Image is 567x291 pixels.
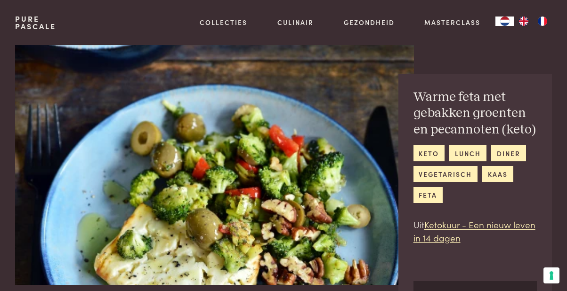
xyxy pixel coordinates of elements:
[15,45,414,285] img: Warme feta met gebakken groenten en pecannoten (keto)
[482,166,513,182] a: kaas
[413,166,478,182] a: vegetarisch
[413,218,537,245] p: Uit
[200,17,247,27] a: Collecties
[277,17,314,27] a: Culinair
[495,17,552,26] aside: Language selected: Nederlands
[413,89,537,138] h2: Warme feta met gebakken groenten en pecannoten (keto)
[514,17,533,26] a: EN
[424,17,480,27] a: Masterclass
[15,15,56,30] a: PurePascale
[495,17,514,26] a: NL
[491,145,526,161] a: diner
[413,145,445,161] a: keto
[543,267,559,283] button: Uw voorkeuren voor toestemming voor trackingtechnologieën
[533,17,552,26] a: FR
[413,218,535,244] a: Ketokuur - Een nieuw leven in 14 dagen
[344,17,395,27] a: Gezondheid
[413,187,443,202] a: feta
[495,17,514,26] div: Language
[449,145,486,161] a: lunch
[514,17,552,26] ul: Language list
